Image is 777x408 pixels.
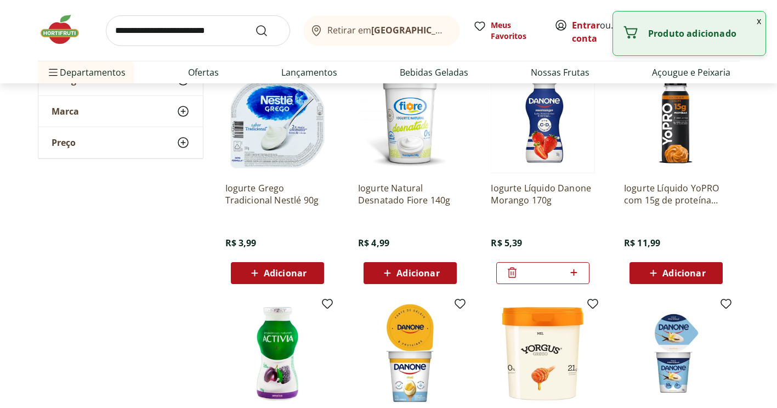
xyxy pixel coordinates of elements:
input: search [106,15,290,46]
img: Iogurte Activia Polpa Ameixa Danone 170G [225,302,330,406]
a: Criar conta [572,19,632,44]
a: Iogurte Líquido YoPRO com 15g de proteína Doce de Leite 250g [624,182,728,206]
a: Açougue e Peixaria [652,66,730,79]
a: Bebidas Geladas [400,66,468,79]
button: Submit Search [255,24,281,37]
img: Iogurte Grego Tradicional Nestlé 90g [225,69,330,173]
a: Lançamentos [281,66,337,79]
button: Adicionar [629,262,723,284]
button: Fechar notificação [752,12,765,30]
button: Adicionar [231,262,324,284]
a: Iogurte Grego Tradicional Nestlé 90g [225,182,330,206]
img: Iogurte Desnatado Mel Yorgus 500g [491,302,595,406]
a: Meus Favoritos [473,20,541,42]
span: Retirar em [327,25,449,35]
span: ou [572,19,621,45]
img: Iogurte Natural Mel Danone 160g [358,302,462,406]
a: Entrar [572,19,600,31]
button: Menu [47,59,60,86]
img: Iogurte com Proteína Baunilha Danone 160g [624,302,728,406]
a: Ofertas [188,66,219,79]
button: Preço [38,127,203,158]
img: Hortifruti [38,13,93,46]
span: Adicionar [396,269,439,277]
span: Adicionar [662,269,705,277]
button: Adicionar [364,262,457,284]
b: [GEOGRAPHIC_DATA]/[GEOGRAPHIC_DATA] [371,24,556,36]
span: R$ 11,99 [624,237,660,249]
span: Departamentos [47,59,126,86]
span: Preço [52,137,76,148]
span: R$ 5,39 [491,237,522,249]
span: R$ 4,99 [358,237,389,249]
img: Iogurte Natural Desnatado Fiore 140g [358,69,462,173]
span: R$ 3,99 [225,237,257,249]
a: Iogurte Líquido Danone Morango 170g [491,182,595,206]
span: Meus Favoritos [491,20,541,42]
span: Marca [52,106,79,117]
p: Produto adicionado [648,28,757,39]
button: Retirar em[GEOGRAPHIC_DATA]/[GEOGRAPHIC_DATA] [303,15,460,46]
a: Iogurte Natural Desnatado Fiore 140g [358,182,462,206]
img: Iogurte Líquido YoPRO com 15g de proteína Doce de Leite 250g [624,69,728,173]
span: Adicionar [264,269,307,277]
a: Nossas Frutas [531,66,589,79]
img: Iogurte Líquido Danone Morango 170g [491,69,595,173]
button: Marca [38,96,203,127]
